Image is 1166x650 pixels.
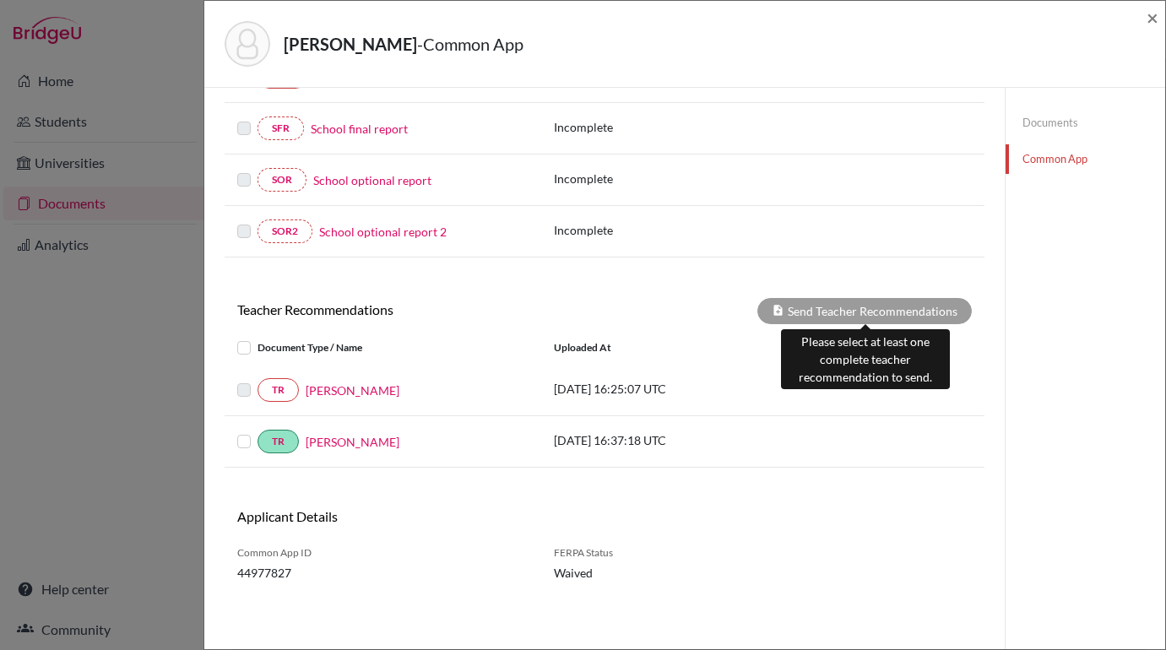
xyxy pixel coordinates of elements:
a: School final report [311,120,408,138]
p: Incomplete [554,118,728,136]
div: Send Teacher Recommendations [757,298,972,324]
span: - Common App [417,34,523,54]
a: School optional report 2 [319,223,447,241]
a: TR [258,430,299,453]
a: Common App [1006,144,1165,174]
a: School optional report [313,171,431,189]
p: [DATE] 16:37:18 UTC [554,431,782,449]
a: SFR [258,116,304,140]
a: [PERSON_NAME] [306,382,399,399]
span: Waived [554,564,719,582]
span: 44977827 [237,564,529,582]
a: Documents [1006,108,1165,138]
div: Please select at least one complete teacher recommendation to send. [781,329,950,389]
span: Common App ID [237,545,529,561]
a: TR [258,378,299,402]
a: SOR [258,168,306,192]
a: [PERSON_NAME] [306,433,399,451]
p: Incomplete [554,170,728,187]
strong: [PERSON_NAME] [284,34,417,54]
h6: Teacher Recommendations [225,301,605,317]
div: Document Type / Name [225,338,541,358]
span: FERPA Status [554,545,719,561]
p: Incomplete [554,221,728,239]
div: Uploaded at [541,338,795,358]
h6: Applicant Details [237,508,592,524]
a: SOR2 [258,219,312,243]
button: Close [1147,8,1158,28]
p: [DATE] 16:25:07 UTC [554,380,782,398]
span: × [1147,5,1158,30]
